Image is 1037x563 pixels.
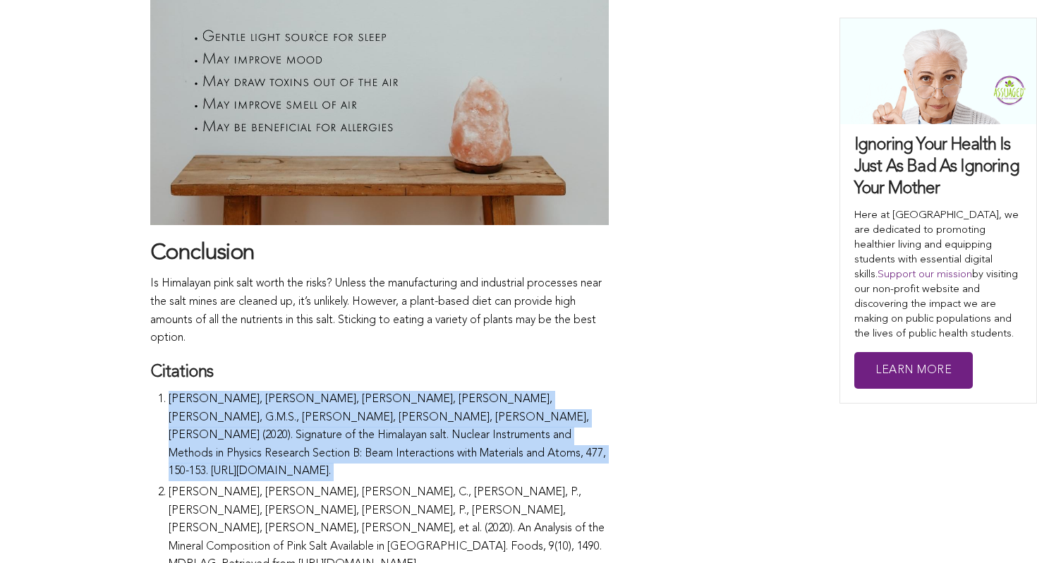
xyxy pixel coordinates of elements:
[169,391,609,484] li: [PERSON_NAME], [PERSON_NAME], [PERSON_NAME], [PERSON_NAME], [PERSON_NAME], G.M.S., [PERSON_NAME],...
[150,239,609,269] h2: Conclusion
[150,362,609,384] h3: Citations
[150,278,602,344] span: Is Himalayan pink salt worth the risks? Unless the manufacturing and industrial processes near th...
[966,495,1037,563] iframe: Chat Widget
[854,352,973,389] a: Learn More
